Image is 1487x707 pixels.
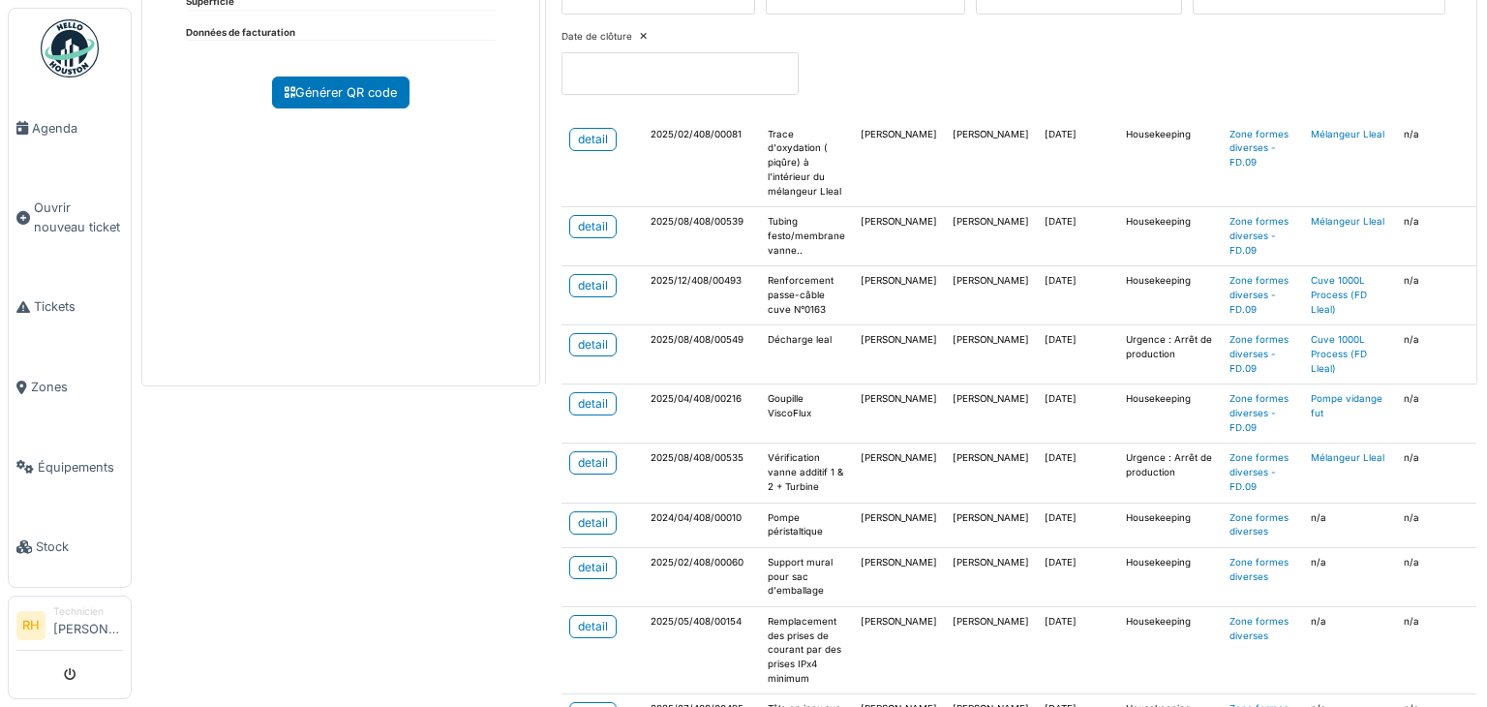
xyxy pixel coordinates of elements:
span: Stock [36,538,123,556]
td: [PERSON_NAME] [945,325,1037,384]
span: Agenda [32,119,123,138]
td: Tubing festo/membrane vanne.. [760,207,853,266]
td: 2025/08/408/00535 [643,444,760,503]
td: 2025/12/408/00493 [643,266,760,325]
td: [PERSON_NAME] [853,325,945,384]
td: [PERSON_NAME] [945,444,1037,503]
a: Générer QR code [272,77,410,108]
a: detail [569,556,617,579]
td: [PERSON_NAME] [945,503,1037,547]
a: detail [569,128,617,151]
td: [PERSON_NAME] [945,119,1037,206]
span: Équipements [38,458,123,476]
a: detail [569,511,617,535]
a: Tickets [9,267,131,348]
td: [PERSON_NAME] [853,503,945,547]
a: detail [569,215,617,238]
td: Housekeeping [1118,119,1222,206]
td: 2025/08/408/00539 [643,207,760,266]
a: Zone formes diverses [1229,512,1289,538]
td: [DATE] [1037,207,1118,266]
td: Support mural pour sac d'emballage [760,547,853,606]
span: Zones [31,378,123,396]
a: Zone formes diverses - FD.09 [1229,216,1289,255]
a: Stock [9,507,131,588]
label: Date de clôture [561,30,632,45]
a: Zone formes diverses - FD.09 [1229,393,1289,432]
a: Zone formes diverses [1229,616,1289,641]
td: Housekeeping [1118,207,1222,266]
td: [DATE] [1037,325,1118,384]
a: Mélangeur Lleal [1311,452,1384,463]
td: [PERSON_NAME] [853,384,945,444]
img: Badge_color-CXgf-gQk.svg [41,19,99,77]
a: detail [569,333,617,356]
td: Housekeeping [1118,503,1222,547]
td: 2025/05/408/00154 [643,606,760,693]
a: Équipements [9,427,131,507]
a: Zone formes diverses - FD.09 [1229,129,1289,168]
div: detail [578,618,608,635]
div: detail [578,559,608,576]
td: [DATE] [1037,606,1118,693]
div: detail [578,514,608,532]
div: detail [578,336,608,353]
td: 2025/02/408/00060 [643,547,760,606]
div: detail [578,218,608,235]
td: [PERSON_NAME] [853,606,945,693]
div: Technicien [53,604,123,619]
a: Mélangeur Lleal [1311,129,1384,139]
td: [PERSON_NAME] [853,547,945,606]
td: Housekeeping [1118,606,1222,693]
td: 2025/08/408/00549 [643,325,760,384]
td: Urgence : Arrêt de production [1118,325,1222,384]
span: Tickets [34,297,123,316]
span: Ouvrir nouveau ticket [34,199,123,235]
li: RH [16,611,46,640]
div: detail [578,277,608,294]
a: Ouvrir nouveau ticket [9,169,131,267]
a: detail [569,615,617,638]
td: Remplacement des prises de courant par des prises IPx4 minimum [760,606,853,693]
a: detail [569,451,617,475]
td: [DATE] [1037,266,1118,325]
div: detail [578,454,608,472]
td: Vérification vanne additif 1 & 2 + Turbine [760,444,853,503]
td: Urgence : Arrêt de production [1118,444,1222,503]
td: Renforcement passe-câble cuve N°0163 [760,266,853,325]
a: Zone formes diverses - FD.09 [1229,334,1289,373]
a: Zones [9,347,131,427]
a: Pompe vidange fut [1311,393,1382,418]
dt: Données de facturation [186,26,295,41]
td: Goupille ViscoFlux [760,384,853,444]
td: n/a [1303,606,1396,693]
td: [DATE] [1037,119,1118,206]
td: Housekeeping [1118,266,1222,325]
td: [PERSON_NAME] [945,547,1037,606]
td: [PERSON_NAME] [945,266,1037,325]
a: Zone formes diverses [1229,557,1289,582]
a: Cuve 1000L Process (FD Lleal) [1311,334,1367,373]
td: n/a [1303,503,1396,547]
td: [PERSON_NAME] [853,444,945,503]
div: detail [578,131,608,148]
td: [PERSON_NAME] [853,266,945,325]
td: Housekeeping [1118,547,1222,606]
td: [PERSON_NAME] [945,207,1037,266]
a: Mélangeur Lleal [1311,216,1384,227]
td: Pompe péristaltique [760,503,853,547]
td: 2025/04/408/00216 [643,384,760,444]
li: [PERSON_NAME] [53,604,123,646]
td: Trace d'oxydation ( piqûre) à l'intérieur du mélangeur Lleal [760,119,853,206]
a: Zone formes diverses - FD.09 [1229,452,1289,491]
a: detail [569,392,617,415]
td: [PERSON_NAME] [853,207,945,266]
td: n/a [1303,547,1396,606]
td: [DATE] [1037,547,1118,606]
td: [DATE] [1037,503,1118,547]
td: [PERSON_NAME] [945,384,1037,444]
td: [DATE] [1037,384,1118,444]
a: Agenda [9,88,131,169]
a: detail [569,274,617,297]
td: [PERSON_NAME] [945,606,1037,693]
